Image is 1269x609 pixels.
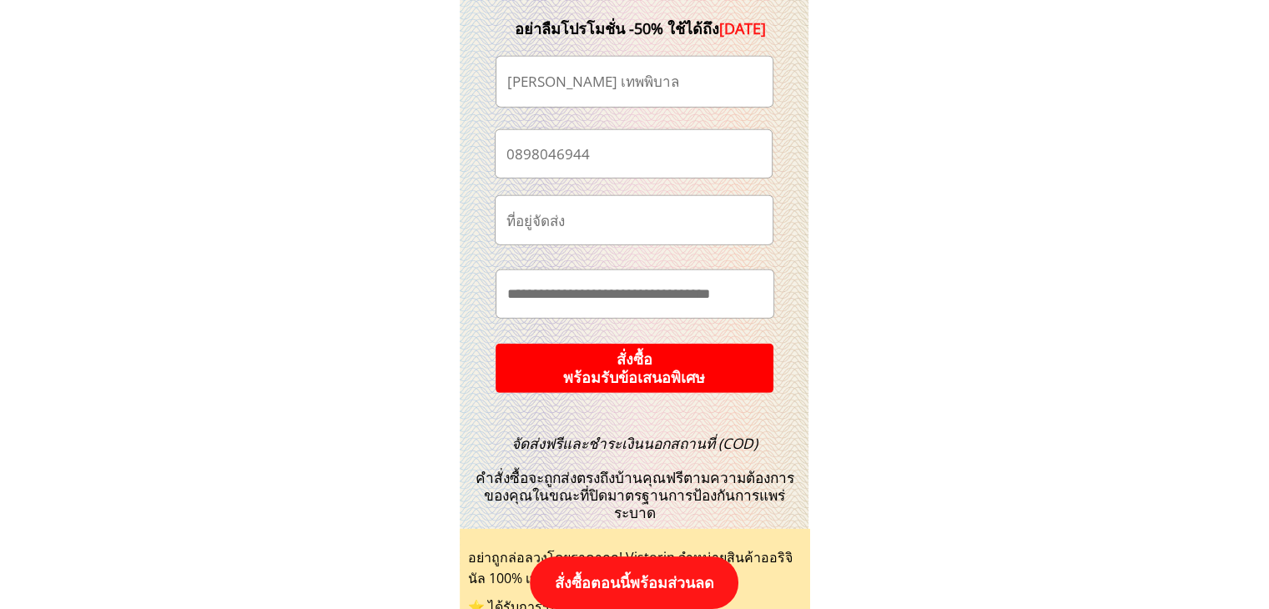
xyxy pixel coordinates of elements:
[503,57,766,107] input: ชื่อ-นามสกุล
[719,18,766,38] span: [DATE]
[502,130,765,178] input: เบอร์โทรศัพท์
[468,547,802,590] div: อย่าถูกล่อลวงโดยราคาถูก! Vistorin จำหน่ายสินค้าออริจินัล 100% เท่านั้น
[490,17,792,41] div: อย่าลืมโปรโมชั่น -50% ใช้ได้ถึง
[491,343,778,394] p: สั่งซื้อ พร้อมรับข้อเสนอพิเศษ
[530,556,738,609] p: สั่งซื้อตอนนี้พร้อมส่วนลด
[502,196,766,244] input: ที่อยู่จัดส่ง
[466,435,804,522] h3: คำสั่งซื้อจะถูกส่งตรงถึงบ้านคุณฟรีตามความต้องการของคุณในขณะที่ปิดมาตรฐานการป้องกันการแพร่ระบาด
[511,434,758,453] span: จัดส่งฟรีและชำระเงินนอกสถานที่ (COD)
